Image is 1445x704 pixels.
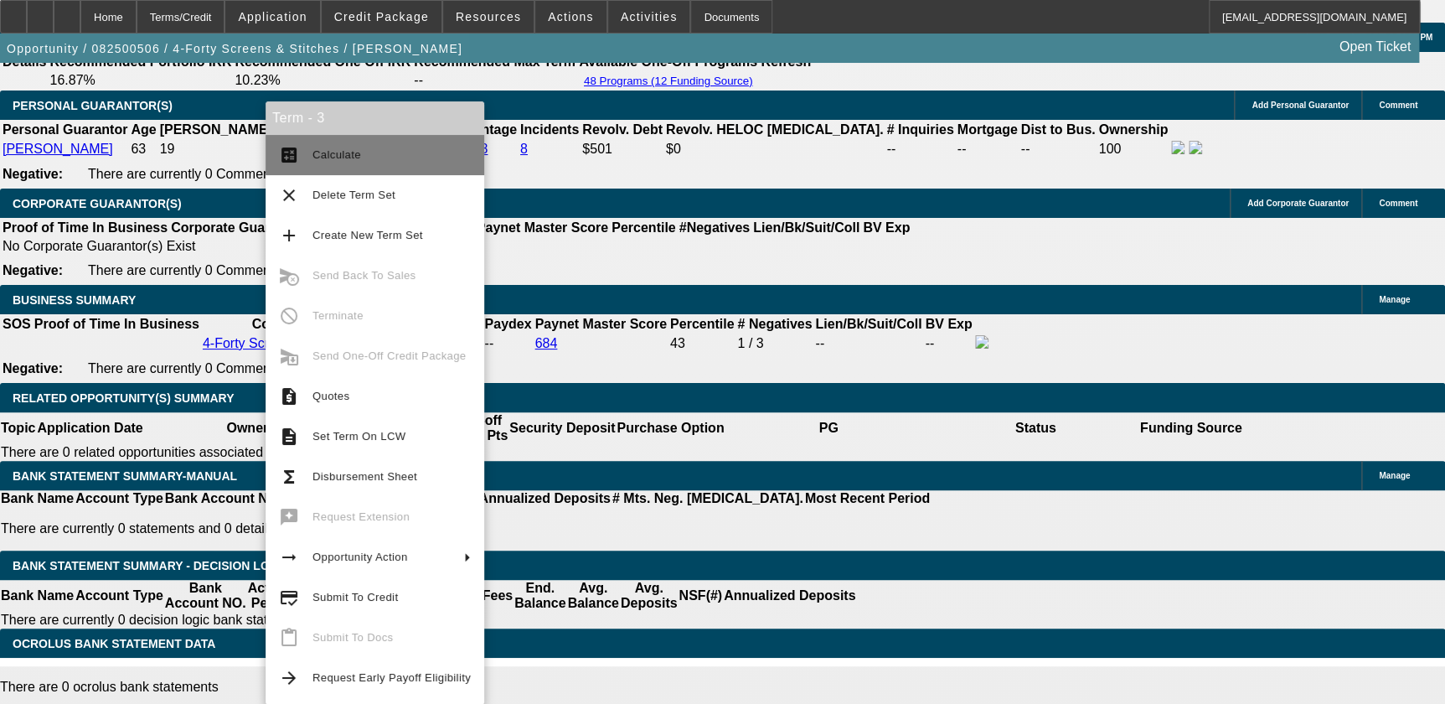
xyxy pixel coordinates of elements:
th: Application Date [36,412,143,444]
b: Dist to Bus. [1021,122,1096,137]
b: Revolv. Debt [582,122,663,137]
a: 8 [520,142,528,156]
b: Ownership [1098,122,1168,137]
b: Paydex [484,317,531,331]
span: Opportunity Action [312,551,408,563]
span: Submit To Credit [312,591,398,603]
th: Account Type [75,490,164,507]
span: Comment [1379,101,1417,110]
span: Add Corporate Guarantor [1247,199,1349,208]
img: facebook-icon.png [975,335,988,349]
b: BV Exp [863,220,910,235]
b: Mortgage [957,122,1018,137]
th: # Mts. Neg. [MEDICAL_DATA]. [612,490,804,507]
span: There are currently 0 Comments entered on this opportunity [88,167,443,181]
td: $0 [665,140,885,158]
th: Bank Account NO. [164,490,283,507]
span: BANK STATEMENT SUMMARY-MANUAL [13,469,237,483]
div: 1 / 3 [737,336,812,351]
button: Resources [443,1,534,33]
span: Calculate [312,148,361,161]
div: 43 [670,336,734,351]
b: Personal Guarantor [3,122,127,137]
span: Activities [621,10,678,23]
td: -- [924,334,973,353]
b: # Negatives [737,317,812,331]
mat-icon: request_quote [279,386,299,406]
a: 684 [535,336,558,350]
a: [PERSON_NAME] [3,142,113,156]
b: Negative: [3,167,63,181]
span: CORPORATE GUARANTOR(S) [13,197,182,210]
td: 10.23% [234,72,411,89]
th: NSF(#) [678,580,723,612]
th: Proof of Time In Business [34,316,200,333]
span: Manage [1379,295,1410,304]
td: -- [814,334,922,353]
span: There are currently 0 Comments entered on this opportunity [88,361,443,375]
b: Company [252,317,313,331]
th: Owner [144,412,351,444]
span: BUSINESS SUMMARY [13,293,136,307]
td: 19 [159,140,307,158]
td: 100 [1097,140,1169,158]
th: Bank Account NO. [164,580,247,612]
span: Comment [1379,199,1417,208]
mat-icon: credit_score [279,588,299,608]
b: Lien/Bk/Suit/Coll [753,220,859,235]
th: Account Type [75,580,164,612]
td: -- [957,140,1019,158]
span: Add Personal Guarantor [1251,101,1349,110]
button: Actions [535,1,606,33]
b: [PERSON_NAME]. EST [160,122,306,137]
b: Percentile [670,317,734,331]
th: Avg. Deposits [620,580,679,612]
b: Vantage [466,122,517,137]
span: Quotes [312,390,349,402]
th: Status [932,412,1139,444]
td: -- [885,140,954,158]
mat-icon: functions [279,467,299,487]
img: facebook-icon.png [1171,141,1184,154]
a: 4-Forty Screens & Stitches [203,336,362,350]
td: -- [413,72,576,89]
th: SOS [2,316,32,333]
b: Percentile [612,220,675,235]
div: Term - 3 [266,101,484,135]
b: Paynet Master Score [477,220,608,235]
span: OCROLUS BANK STATEMENT DATA [13,637,215,650]
th: End. Balance [513,580,566,612]
td: 16.87% [49,72,232,89]
button: Application [225,1,319,33]
span: Set Term On LCW [312,430,405,443]
b: Negative: [3,263,63,277]
td: -- [1020,140,1097,158]
th: Avg. Balance [566,580,619,612]
b: Incidents [520,122,579,137]
b: Revolv. HELOC [MEDICAL_DATA]. [666,122,884,137]
td: -- [483,334,532,353]
mat-icon: clear [279,185,299,205]
mat-icon: arrow_forward [279,668,299,688]
span: Delete Term Set [312,189,395,201]
mat-icon: description [279,427,299,447]
mat-icon: arrow_right_alt [279,547,299,567]
span: Resources [456,10,521,23]
span: Bank Statement Summary - Decision Logic [13,559,291,572]
button: Activities [608,1,690,33]
td: $501 [581,140,663,158]
button: 48 Programs (12 Funding Source) [579,74,758,88]
th: Annualized Deposits [723,580,856,612]
span: Disbursement Sheet [312,470,417,483]
b: Corporate Guarantor [171,220,303,235]
span: Opportunity / 082500506 / 4-Forty Screens & Stitches / [PERSON_NAME] [7,42,462,55]
b: Paynet Master Score [535,317,667,331]
b: Negative: [3,361,63,375]
th: Activity Period [247,580,297,612]
b: Age [131,122,156,137]
mat-icon: add [279,225,299,246]
span: Manage [1379,471,1410,480]
span: PERSONAL GUARANTOR(S) [13,99,173,112]
th: Funding Source [1139,412,1243,444]
mat-icon: calculate [279,145,299,165]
